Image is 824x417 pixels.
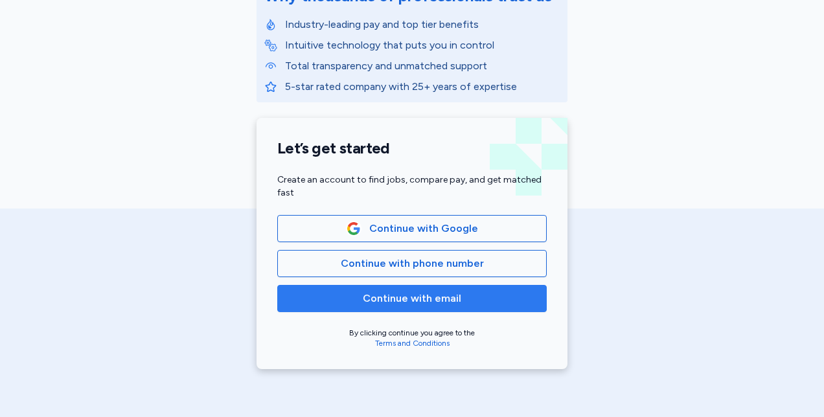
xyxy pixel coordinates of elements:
span: Continue with phone number [341,256,484,271]
p: Total transparency and unmatched support [285,58,560,74]
p: 5-star rated company with 25+ years of expertise [285,79,560,95]
button: Continue with phone number [277,250,547,277]
div: Create an account to find jobs, compare pay, and get matched fast [277,174,547,199]
div: By clicking continue you agree to the [277,328,547,348]
button: Google LogoContinue with Google [277,215,547,242]
p: Intuitive technology that puts you in control [285,38,560,53]
span: Continue with email [363,291,461,306]
a: Terms and Conditions [375,339,450,348]
h1: Let’s get started [277,139,547,158]
button: Continue with email [277,285,547,312]
p: Industry-leading pay and top tier benefits [285,17,560,32]
img: Google Logo [347,221,361,236]
span: Continue with Google [369,221,478,236]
